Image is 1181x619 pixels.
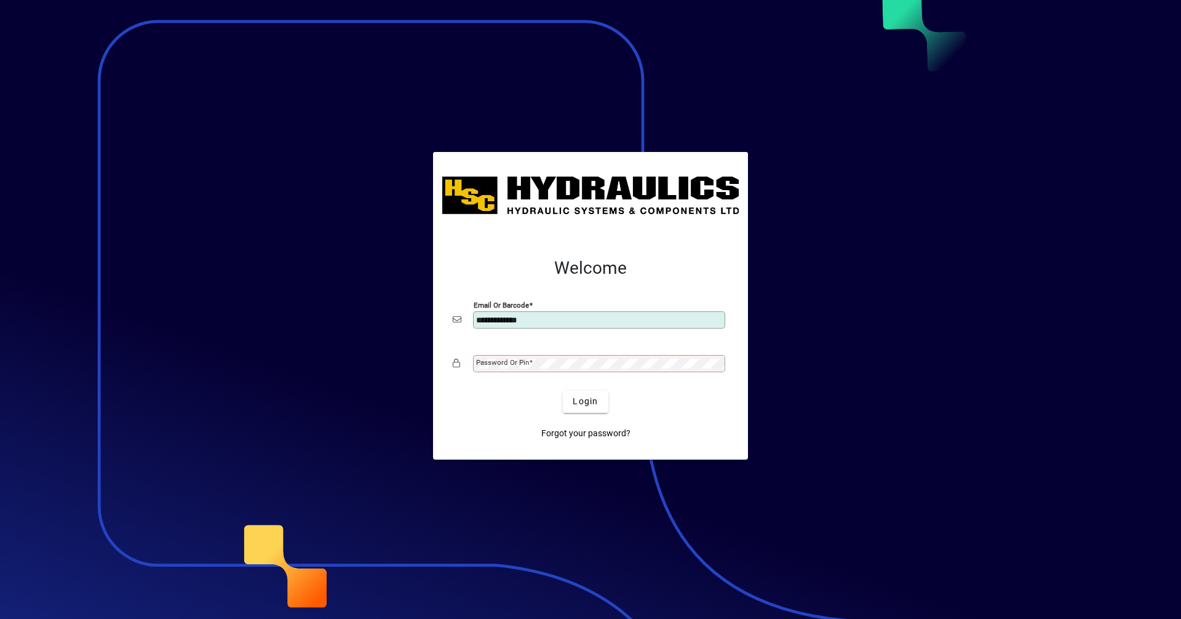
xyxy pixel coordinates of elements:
mat-label: Email or Barcode [474,300,529,309]
mat-label: Password or Pin [476,358,529,367]
span: Forgot your password? [541,427,630,440]
a: Forgot your password? [536,423,635,445]
h2: Welcome [453,258,728,279]
span: Login [573,395,598,408]
button: Login [563,391,608,413]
